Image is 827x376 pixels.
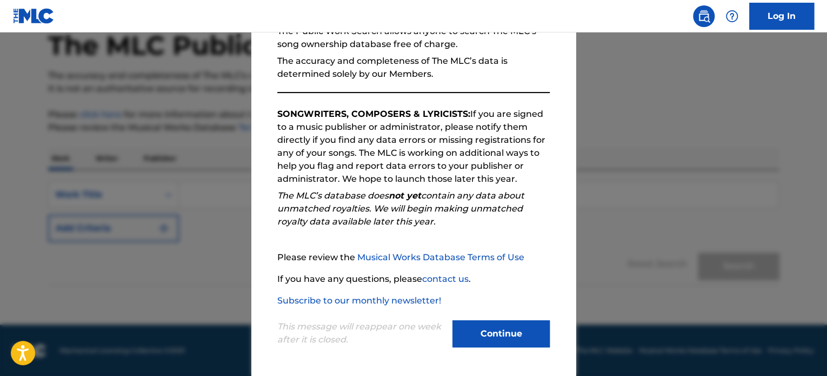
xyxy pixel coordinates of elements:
a: Log In [749,3,814,30]
p: Please review the [277,251,550,264]
p: If you are signed to a music publisher or administrator, please notify them directly if you find ... [277,108,550,186]
div: Help [721,5,743,27]
p: The accuracy and completeness of The MLC’s data is determined solely by our Members. [277,55,550,81]
img: MLC Logo [13,8,55,24]
p: If you have any questions, please . [277,273,550,286]
p: The Public Work Search allows anyone to search The MLC’s song ownership database free of charge. [277,25,550,51]
iframe: Chat Widget [773,324,827,376]
a: contact us [422,274,469,284]
button: Continue [452,320,550,347]
p: This message will reappear one week after it is closed. [277,320,446,346]
a: Public Search [693,5,715,27]
em: The MLC’s database does contain any data about unmatched royalties. We will begin making unmatche... [277,190,524,227]
img: search [697,10,710,23]
a: Subscribe to our monthly newsletter! [277,295,441,306]
strong: not yet [389,190,421,201]
a: Musical Works Database Terms of Use [357,252,524,262]
img: help [725,10,738,23]
strong: SONGWRITERS, COMPOSERS & LYRICISTS: [277,109,470,119]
